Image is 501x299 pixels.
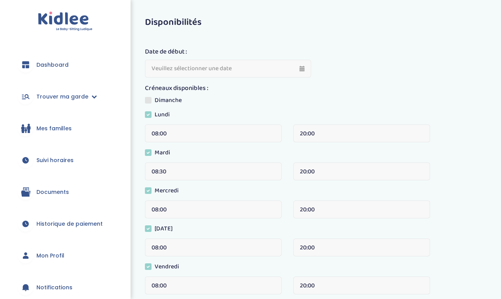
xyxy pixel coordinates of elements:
label: Dimanche [145,96,188,107]
span: Notifications [36,283,72,292]
span: Historique de paiement [36,220,103,228]
label: Vendredi [145,262,185,274]
label: [DATE] [145,224,179,236]
span: Mon Profil [36,252,64,260]
a: Documents [12,178,119,206]
h3: Disponibilités [145,17,489,28]
a: Mon Profil [12,242,119,270]
span: Mes familles [36,124,72,133]
label: Date de début : [145,47,187,57]
a: Suivi horaires [12,146,119,174]
input: Veuillez sélectionner une date [145,60,312,78]
label: Mercredi [145,186,184,198]
span: Documents [36,188,69,196]
span: Dashboard [36,61,69,69]
span: Suivi horaires [36,156,74,164]
label: Mardi [145,148,176,160]
label: Créneaux disponibles : [145,83,208,93]
a: Trouver ma garde [12,83,119,111]
a: Historique de paiement [12,210,119,238]
img: logo.svg [38,12,93,31]
a: Dashboard [12,51,119,79]
label: Lundi [145,110,176,122]
span: Trouver ma garde [36,93,88,101]
a: Mes familles [12,114,119,142]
